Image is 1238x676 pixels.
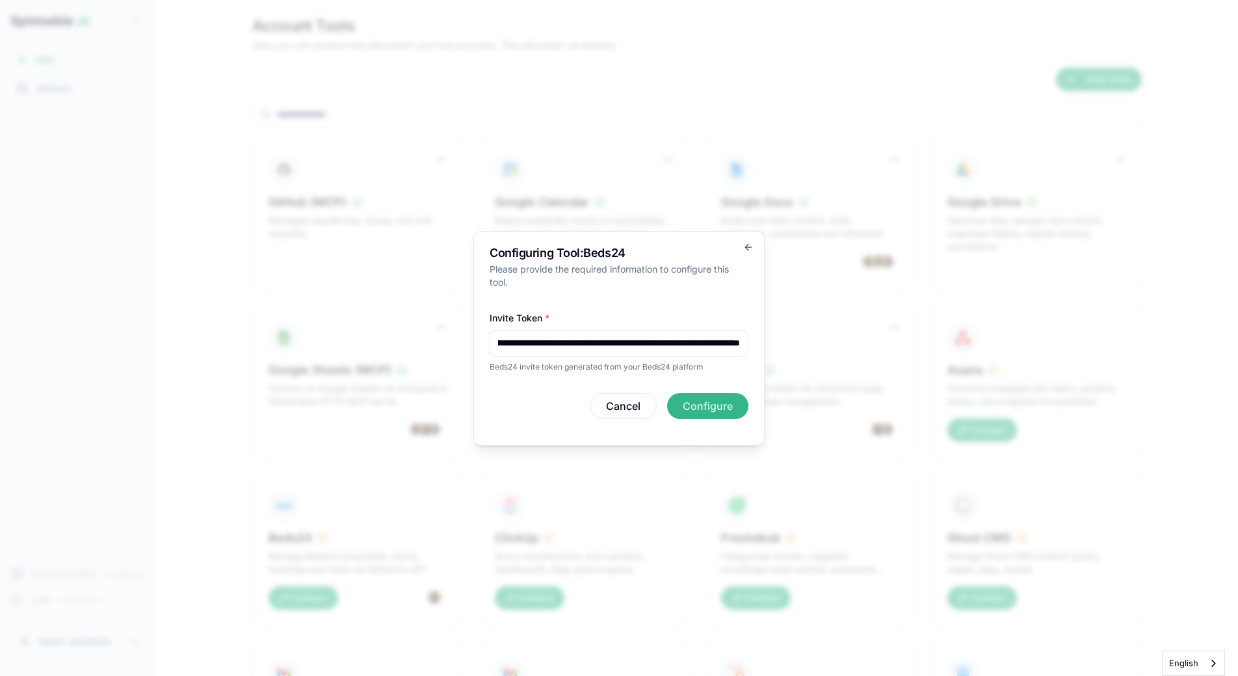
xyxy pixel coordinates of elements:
[490,362,748,372] p: Beds24 invite token generated from your Beds24 platform
[590,393,657,419] button: Cancel
[667,393,748,419] button: Configure
[490,263,748,289] p: Please provide the required information to configure this tool.
[490,312,549,323] label: Invite Token
[490,247,748,259] h2: Configuring Tool: Beds24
